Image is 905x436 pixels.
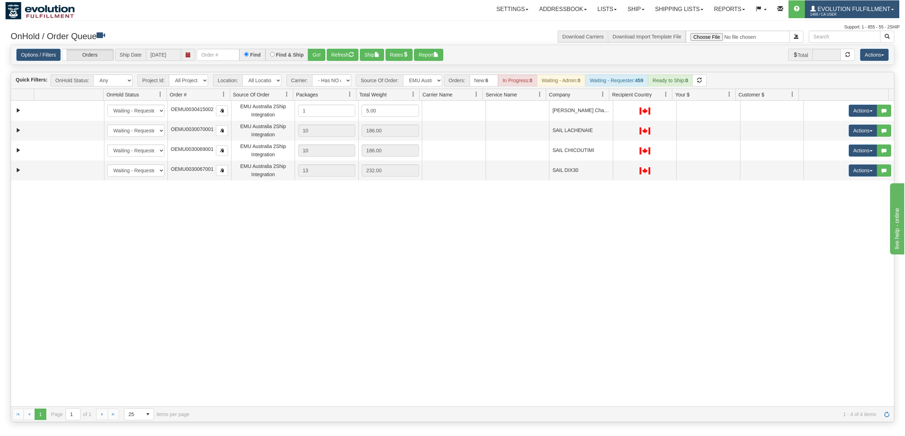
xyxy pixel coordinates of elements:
[308,49,325,61] button: Go!
[298,145,356,157] div: 10
[810,11,864,18] span: 1488 / CA User
[414,49,443,61] button: Report
[124,408,190,420] span: items per page
[549,161,613,180] td: SAIL DIX30
[216,145,228,156] button: Copy to clipboard
[486,91,517,98] span: Service Name
[14,166,23,175] a: Expand
[640,127,650,135] img: CA
[880,31,894,43] button: Search
[344,88,356,100] a: Packages filter column settings
[549,91,570,98] span: Company
[860,49,889,61] button: Actions
[216,125,228,136] button: Copy to clipboard
[534,88,546,100] a: Service Name filter column settings
[233,91,270,98] span: Source Of Order
[470,74,498,86] div: New:
[360,49,384,61] button: Ship
[486,78,488,83] strong: 6
[386,49,413,61] button: Rates
[11,31,447,41] h3: OnHold / Order Queue
[11,72,894,89] div: grid toolbar
[362,125,419,137] div: 186.00
[549,101,613,121] td: [PERSON_NAME] Chaussures
[16,49,61,61] a: Options / Filters
[686,31,790,43] input: Import
[675,91,689,98] span: Your $
[142,409,154,420] span: select
[14,126,23,135] a: Expand
[197,49,239,61] input: Order #
[171,146,214,152] span: OEMU0030069001
[124,408,154,420] span: Page sizes drop down
[592,0,622,18] a: Lists
[154,88,166,100] a: OnHold Status filter column settings
[650,0,709,18] a: Shipping lists
[788,49,813,61] span: Total
[549,141,613,161] td: SAIL CHICOUTIMI
[218,88,230,100] a: Order # filter column settings
[216,105,228,116] button: Copy to clipboard
[685,78,688,83] strong: 0
[359,91,387,98] span: Total Weight
[115,49,146,61] span: Ship Date
[362,145,419,157] div: 186.00
[51,408,92,420] span: Page of 1
[286,74,312,86] span: Carrier:
[170,91,186,98] span: Order #
[635,78,643,83] strong: 459
[281,88,293,100] a: Source Of Order filter column settings
[35,409,46,420] span: Page 1
[138,74,169,86] span: Project Id:
[537,74,585,86] div: Waiting - Admin:
[356,74,403,86] span: Source Of Order:
[640,147,650,154] img: CA
[107,91,139,98] span: OnHold Status
[444,74,470,86] span: Orders:
[327,49,358,61] button: Refresh
[5,4,66,13] div: live help - online
[423,91,452,98] span: Carrier Name
[816,6,890,12] span: Evolution Fulfillment
[597,88,609,100] a: Company filter column settings
[612,91,652,98] span: Recipient Country
[14,106,23,115] a: Expand
[171,126,214,132] span: OEMU0030070001
[562,34,604,40] a: Download Carriers
[171,106,214,112] span: OEMU0030415002
[498,74,537,86] div: In Progress:
[578,78,580,83] strong: 0
[16,76,47,83] label: Quick Filters:
[213,74,242,86] span: Location:
[622,0,650,18] a: Ship
[216,165,228,176] button: Copy to clipboard
[549,121,613,141] td: SAIL LACHENAIE
[640,107,650,115] img: CA
[298,125,356,137] div: 10
[298,164,356,177] div: 13
[407,88,419,100] a: Total Weight filter column settings
[296,91,318,98] span: Packages
[234,162,292,178] div: EMU Australia 2Ship Integration
[14,146,23,155] a: Expand
[129,411,138,418] span: 25
[362,164,419,177] div: 232.00
[234,103,292,119] div: EMU Australia 2Ship Integration
[5,2,75,20] img: logo1488.jpg
[640,167,650,174] img: CA
[234,122,292,138] div: EMU Australia 2Ship Integration
[648,74,693,86] div: Ready to Ship:
[709,0,750,18] a: Reports
[660,88,672,100] a: Recipient Country filter column settings
[786,88,798,100] a: Customer $ filter column settings
[470,88,482,100] a: Carrier Name filter column settings
[849,164,877,177] button: Actions
[276,52,304,57] label: Find & Ship
[849,105,877,117] button: Actions
[66,409,80,420] input: Page 1
[809,31,880,43] input: Search
[805,0,899,18] a: Evolution Fulfillment 1488 / CA User
[849,145,877,157] button: Actions
[200,411,876,417] span: 1 - 4 of 4 items
[491,0,534,18] a: Settings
